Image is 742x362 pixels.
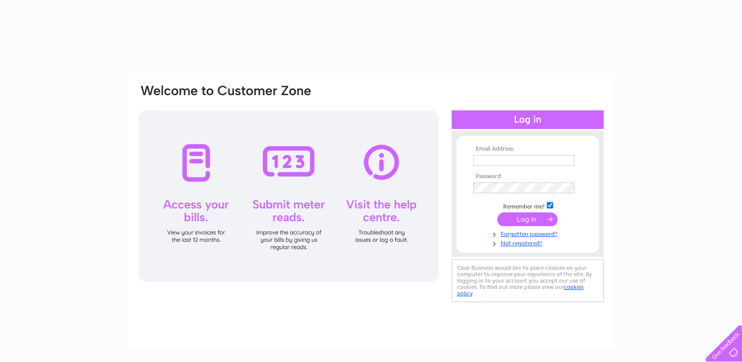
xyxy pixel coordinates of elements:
a: Not registered? [473,238,585,247]
td: Remember me? [471,201,585,210]
a: Forgotten password? [473,229,585,238]
th: Email Address: [471,146,585,153]
div: Clear Business would like to place cookies on your computer to improve your experience of the sit... [452,259,604,302]
th: Password: [471,173,585,180]
input: Submit [497,212,558,226]
a: cookies policy [457,284,584,297]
